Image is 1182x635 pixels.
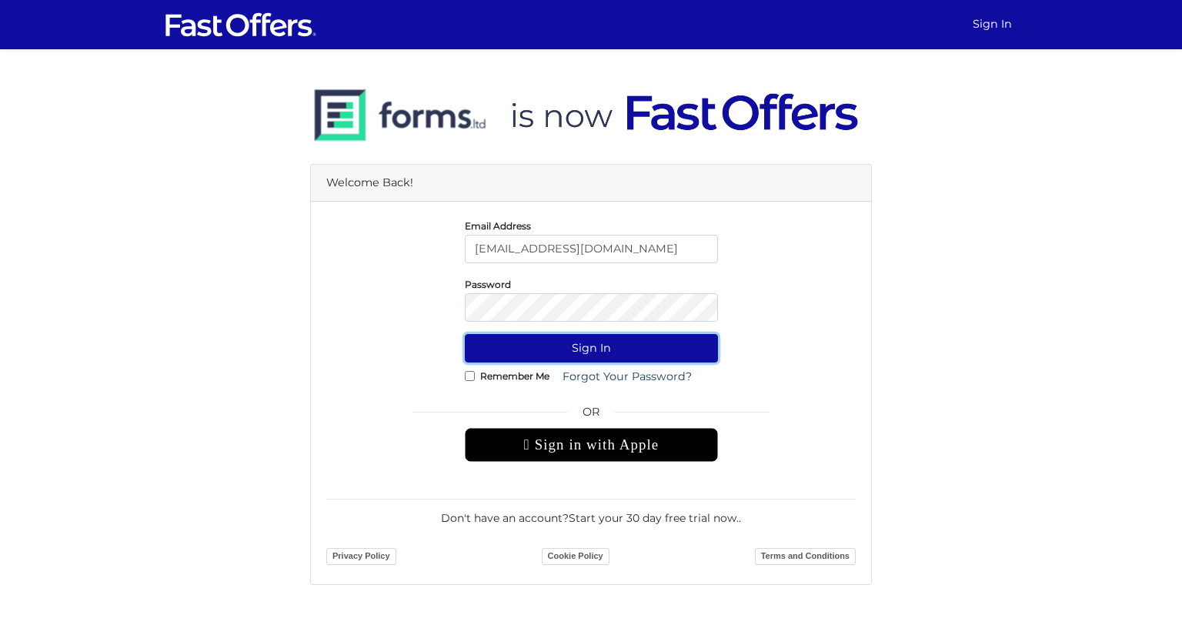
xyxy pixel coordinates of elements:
[465,224,531,228] label: Email Address
[569,511,739,525] a: Start your 30 day free trial now.
[465,282,511,286] label: Password
[326,499,856,526] div: Don't have an account? .
[553,363,702,391] a: Forgot Your Password?
[465,334,718,363] button: Sign In
[326,548,396,565] a: Privacy Policy
[542,548,609,565] a: Cookie Policy
[465,428,718,462] div: Sign in with Apple
[480,374,549,378] label: Remember Me
[755,548,856,565] a: Terms and Conditions
[465,235,718,263] input: E-Mail
[311,165,871,202] div: Welcome Back!
[465,403,718,428] span: OR
[967,9,1018,39] a: Sign In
